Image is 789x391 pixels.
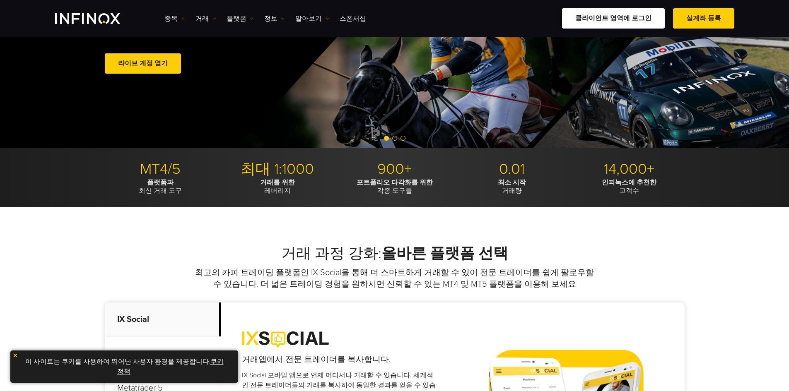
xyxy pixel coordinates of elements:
[357,178,433,187] strong: 포트폴리오 다각화를 위한
[295,14,329,24] a: 알아보기
[105,337,221,371] p: Metatrader 4
[673,8,734,29] a: 실계좌 등록
[105,160,216,178] p: MT4/5
[260,178,295,187] strong: 거래를 위한
[381,245,508,262] strong: 올바른 플랫폼 선택
[222,178,333,195] p: 레버리지
[340,14,366,24] a: 스폰서십
[401,136,405,141] span: Go to slide 3
[195,14,216,24] a: 거래
[498,178,526,187] strong: 최소 시작
[602,178,656,187] strong: 인피녹스에 추천한
[242,354,439,365] h4: 거래앱에서 전문 트레이더를 복사합니다.
[222,160,333,178] p: 최대 1:1000
[339,160,450,178] p: 900+
[105,302,221,337] p: IX Social
[14,355,234,379] p: 이 사이트는 쿠키를 사용하여 뛰어난 사용자 환경을 제공합니다. .
[384,136,389,141] span: Go to slide 1
[12,353,18,358] img: yellow close icon
[227,14,254,24] a: 플랫폼
[392,136,397,141] span: Go to slide 2
[574,160,685,178] p: 14,000+
[264,14,285,24] a: 정보
[574,178,685,195] p: 고객수
[164,14,185,24] a: 종목
[105,178,216,195] p: 최신 거래 도구
[147,178,174,187] strong: 플랫폼과
[105,245,685,263] h2: 거래 과정 강화:
[55,13,140,24] a: INFINOX Logo
[194,267,596,290] p: 최고의 카피 트레이딩 플랫폼인 IX Social을 통해 더 스마트하게 거래할 수 있어 전문 트레이더를 쉽게 팔로우할 수 있습니다. 더 넓은 트레이딩 경험을 원하시면 신뢰할 수...
[105,53,181,74] a: 라이브 계정 열기
[456,160,567,178] p: 0.01
[562,8,665,29] a: 클라이언트 영역에 로그인
[456,178,567,195] p: 거래량
[339,178,450,195] p: 각종 도구들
